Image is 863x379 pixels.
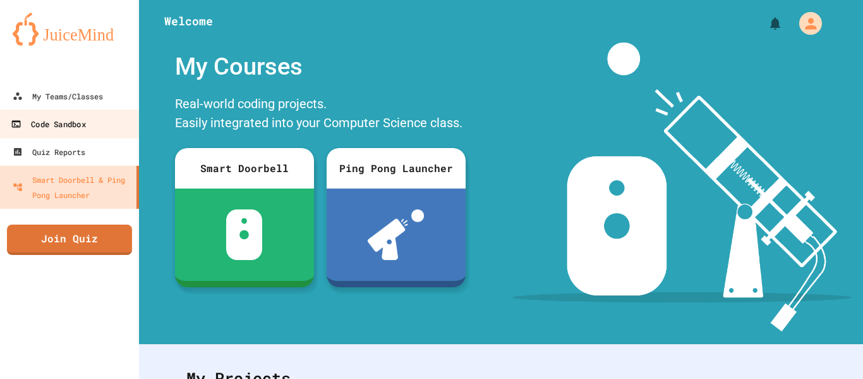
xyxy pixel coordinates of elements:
[11,116,85,132] div: Code Sandbox
[13,89,103,104] div: My Teams/Classes
[226,209,262,260] img: sdb-white.svg
[744,13,786,34] div: My Notifications
[13,172,131,202] div: Smart Doorbell & Ping Pong Launcher
[512,42,851,332] img: banner-image-my-projects.png
[13,144,85,159] div: Quiz Reports
[327,148,466,189] div: Ping Pong Launcher
[175,148,314,189] div: Smart Doorbell
[13,13,126,46] img: logo-orange.svg
[368,209,424,260] img: ppl-with-ball.png
[169,42,472,91] div: My Courses
[169,91,472,139] div: Real-world coding projects. Easily integrated into your Computer Science class.
[786,9,825,38] div: My Account
[7,225,132,255] a: Join Quiz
